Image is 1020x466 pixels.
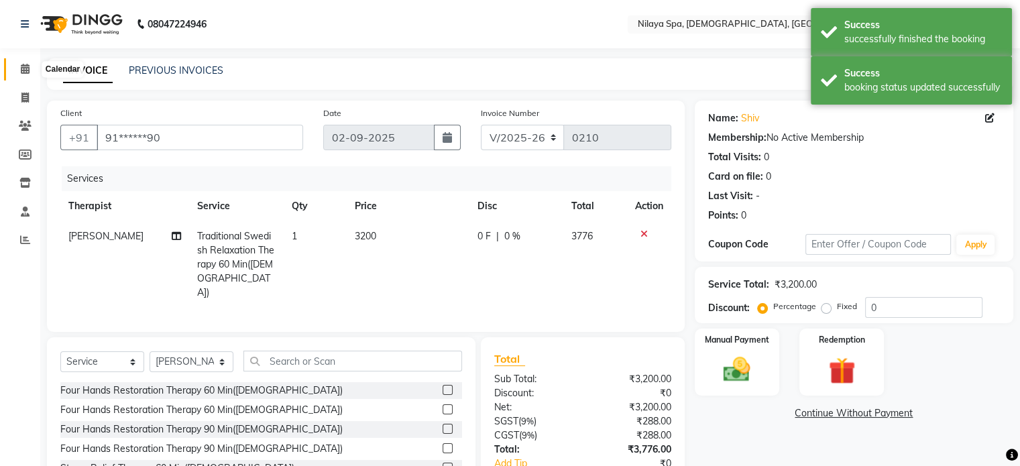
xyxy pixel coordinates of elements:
div: booking status updated successfully [844,80,1002,95]
div: 0 [741,209,746,223]
label: Date [323,107,341,119]
div: Total: [484,443,583,457]
div: Service Total: [708,278,769,292]
input: Search by Name/Mobile/Email/Code [97,125,303,150]
img: _gift.svg [820,354,864,388]
div: Points: [708,209,738,223]
th: Price [347,191,469,221]
th: Therapist [60,191,189,221]
a: Shiv [741,111,759,125]
span: 9% [522,430,534,441]
div: Four Hands Restoration Therapy 60 Min([DEMOGRAPHIC_DATA]) [60,384,343,398]
span: Traditional Swedish Relaxation Therapy 60 Min([DEMOGRAPHIC_DATA]) [197,230,274,298]
div: Four Hands Restoration Therapy 90 Min([DEMOGRAPHIC_DATA]) [60,422,343,436]
div: Coupon Code [708,237,805,251]
span: 3200 [355,230,376,242]
label: Manual Payment [705,334,769,346]
div: No Active Membership [708,131,1000,145]
div: Card on file: [708,170,763,184]
label: Redemption [819,334,865,346]
div: ₹3,200.00 [583,372,681,386]
div: ₹0 [583,386,681,400]
th: Action [627,191,671,221]
div: Success [844,18,1002,32]
button: Apply [956,235,995,255]
span: | [496,229,499,243]
input: Enter Offer / Coupon Code [805,234,952,255]
div: Last Visit: [708,189,753,203]
div: ₹288.00 [583,428,681,443]
input: Search or Scan [243,351,462,371]
div: Membership: [708,131,767,145]
span: 0 F [477,229,491,243]
img: logo [34,5,126,43]
th: Qty [284,191,347,221]
label: Invoice Number [481,107,539,119]
th: Disc [469,191,563,221]
div: Four Hands Restoration Therapy 60 Min([DEMOGRAPHIC_DATA]) [60,403,343,417]
span: [PERSON_NAME] [68,230,144,242]
div: Services [62,166,681,191]
div: ₹288.00 [583,414,681,428]
span: Total [494,352,525,366]
div: ₹3,200.00 [775,278,817,292]
button: +91 [60,125,98,150]
div: Name: [708,111,738,125]
span: 1 [292,230,297,242]
div: successfully finished the booking [844,32,1002,46]
label: Fixed [837,300,857,312]
div: ( ) [484,414,583,428]
div: Net: [484,400,583,414]
a: PREVIOUS INVOICES [129,64,223,76]
div: Discount: [708,301,750,315]
div: ( ) [484,428,583,443]
div: ₹3,776.00 [583,443,681,457]
div: 0 [764,150,769,164]
div: Calendar [42,62,83,78]
div: 0 [766,170,771,184]
span: 3776 [571,230,593,242]
th: Service [189,191,284,221]
div: ₹3,200.00 [583,400,681,414]
img: _cash.svg [715,354,758,385]
b: 08047224946 [148,5,207,43]
span: SGST [494,415,518,427]
span: 9% [521,416,534,426]
th: Total [563,191,627,221]
div: Sub Total: [484,372,583,386]
label: Client [60,107,82,119]
div: Discount: [484,386,583,400]
a: Continue Without Payment [697,406,1011,420]
span: 0 % [504,229,520,243]
div: Four Hands Restoration Therapy 90 Min([DEMOGRAPHIC_DATA]) [60,442,343,456]
label: Percentage [773,300,816,312]
div: Total Visits: [708,150,761,164]
div: Success [844,66,1002,80]
div: - [756,189,760,203]
span: CGST [494,429,519,441]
